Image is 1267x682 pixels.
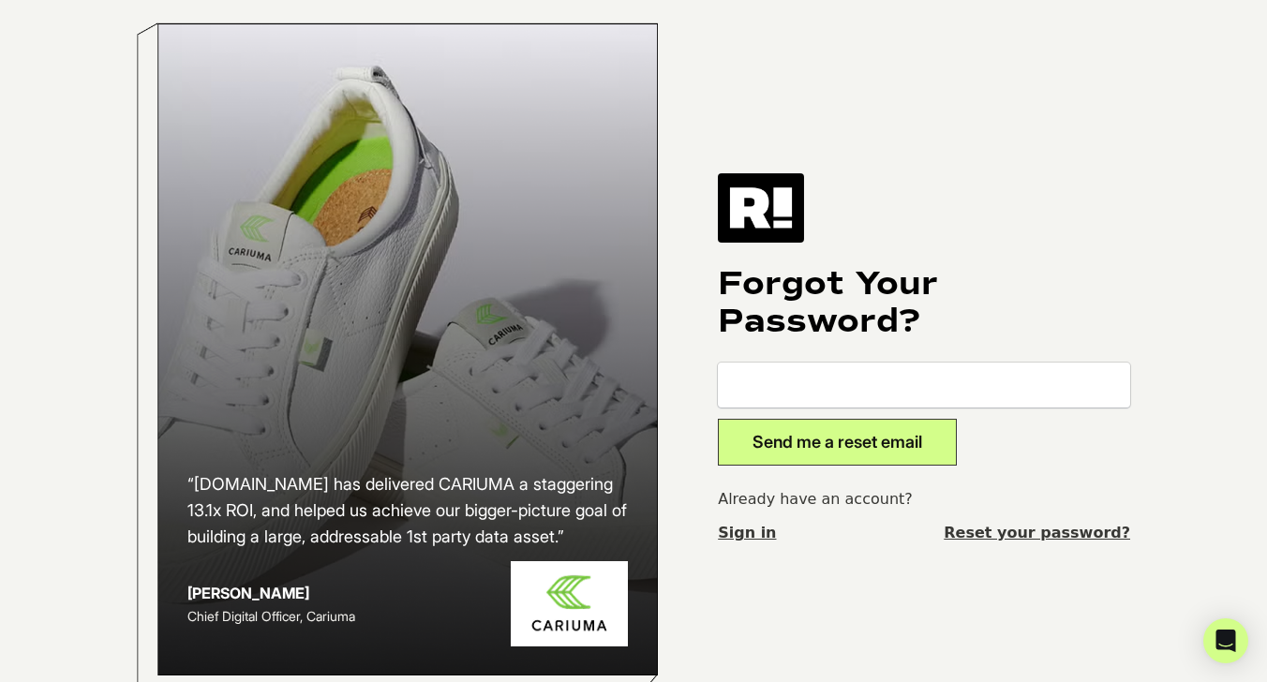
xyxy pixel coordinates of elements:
h1: Forgot Your Password? [718,265,1130,340]
img: Retention.com [718,173,804,243]
p: Already have an account? [718,488,1130,511]
div: Open Intercom Messenger [1203,618,1248,663]
img: Cariuma [511,561,628,646]
strong: [PERSON_NAME] [187,584,309,602]
span: Chief Digital Officer, Cariuma [187,608,355,624]
h2: “[DOMAIN_NAME] has delivered CARIUMA a staggering 13.1x ROI, and helped us achieve our bigger-pic... [187,471,628,550]
a: Sign in [718,522,776,544]
a: Reset your password? [944,522,1130,544]
button: Send me a reset email [718,419,957,466]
